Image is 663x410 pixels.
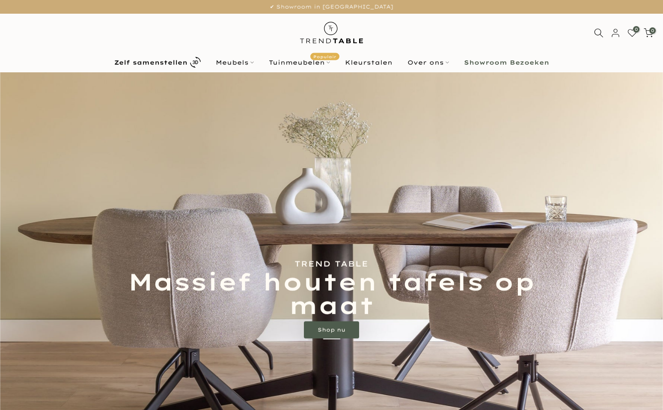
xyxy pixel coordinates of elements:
b: Zelf samenstellen [114,59,187,65]
a: Meubels [208,57,261,68]
img: trend-table [294,14,369,52]
a: TuinmeubelenPopulair [261,57,337,68]
span: Populair [310,53,339,60]
a: Zelf samenstellen [107,55,208,70]
a: 0 [644,28,653,38]
p: ✔ Showroom in [GEOGRAPHIC_DATA] [11,2,652,12]
span: 0 [633,26,639,33]
a: Over ons [400,57,456,68]
span: 0 [649,27,656,34]
a: Kleurstalen [337,57,400,68]
a: Shop nu [304,321,359,339]
a: Showroom Bezoeken [456,57,556,68]
b: Showroom Bezoeken [464,59,549,65]
a: 0 [627,28,637,38]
